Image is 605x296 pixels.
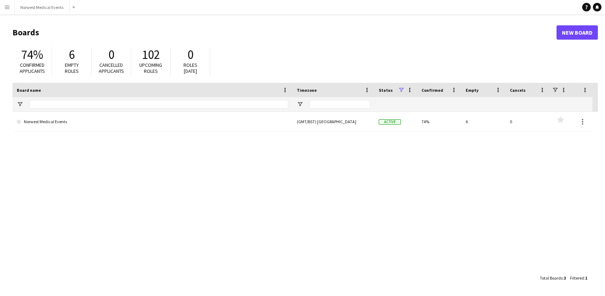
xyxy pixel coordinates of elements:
span: Total Boards [540,275,563,281]
span: Confirmed applicants [20,62,45,74]
span: Active [379,119,401,125]
div: 0 [506,112,550,131]
div: (GMT/BST) [GEOGRAPHIC_DATA] [293,112,374,131]
input: Board name Filter Input [30,100,288,109]
span: 0 [108,47,114,62]
span: Status [379,87,393,93]
span: Filtered [570,275,584,281]
a: Norwest Medical Events [17,112,288,132]
span: Cancels [510,87,526,93]
a: New Board [557,25,598,40]
span: Empty roles [65,62,79,74]
span: 3 [564,275,566,281]
button: Norwest Medical Events [15,0,69,14]
span: 1 [585,275,587,281]
input: Timezone Filter Input [310,100,370,109]
div: : [570,271,587,285]
span: Cancelled applicants [99,62,124,74]
div: 74% [417,112,461,131]
span: Empty [466,87,479,93]
span: Upcoming roles [139,62,162,74]
span: 6 [69,47,75,62]
span: Board name [17,87,41,93]
span: 74% [21,47,43,62]
span: 0 [187,47,193,62]
span: 102 [142,47,160,62]
button: Open Filter Menu [17,101,23,107]
h1: Boards [12,27,557,38]
span: Roles [DATE] [183,62,197,74]
div: 6 [461,112,506,131]
span: Confirmed [422,87,443,93]
div: : [540,271,566,285]
button: Open Filter Menu [297,101,303,107]
span: Timezone [297,87,317,93]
